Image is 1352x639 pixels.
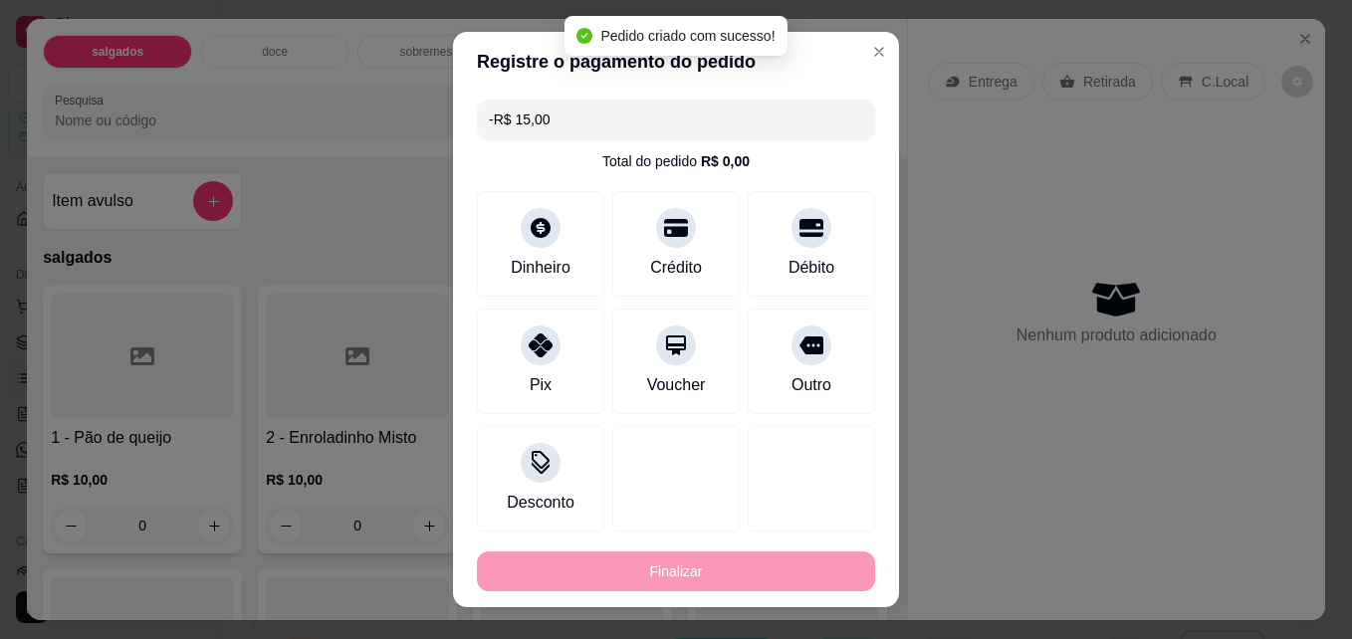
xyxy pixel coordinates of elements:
div: Voucher [647,373,706,397]
div: Débito [789,256,834,280]
input: Ex.: hambúrguer de cordeiro [489,100,863,139]
div: R$ 0,00 [701,151,750,171]
div: Crédito [650,256,702,280]
button: Close [863,36,895,68]
span: check-circle [576,28,592,44]
div: Desconto [507,491,574,515]
div: Dinheiro [511,256,570,280]
div: Pix [530,373,552,397]
div: Total do pedido [602,151,750,171]
span: Pedido criado com sucesso! [600,28,775,44]
div: Outro [791,373,831,397]
header: Registre o pagamento do pedido [453,32,899,92]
